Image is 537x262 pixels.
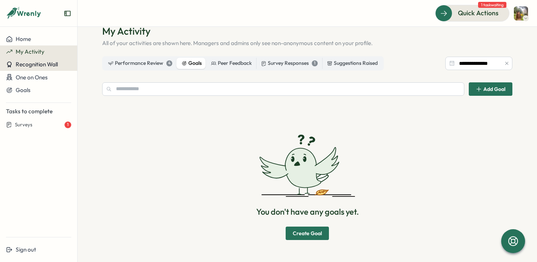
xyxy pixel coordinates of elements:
div: Peer Feedback [211,59,252,67]
span: 1 task waiting [478,2,506,8]
div: 1 [312,60,318,66]
button: Expand sidebar [64,10,71,17]
div: Performance Review [108,59,172,67]
img: Amber Stroyan [514,6,528,20]
span: Recognition Wall [16,61,58,68]
button: Create Goal [286,227,329,240]
span: Quick Actions [458,8,499,18]
button: Quick Actions [435,5,509,21]
span: Goals [16,86,31,94]
div: 4 [166,60,172,66]
span: My Activity [16,48,44,55]
span: Surveys [15,121,32,128]
span: Create Goal [293,227,322,240]
div: Survey Responses [261,59,318,67]
p: Tasks to complete [6,107,71,116]
div: 1 [65,121,71,128]
div: Goals [182,59,202,67]
span: Home [16,35,31,42]
span: One on Ones [16,74,48,81]
button: Add Goal [469,82,512,96]
div: Suggestions Raised [327,59,378,67]
span: Sign out [16,246,36,253]
h1: My Activity [102,25,512,38]
p: You don't have any goals yet. [256,206,359,218]
p: All of your activities are shown here. Managers and admins only see non-anonymous content on your... [102,39,512,47]
span: Add Goal [483,86,505,92]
